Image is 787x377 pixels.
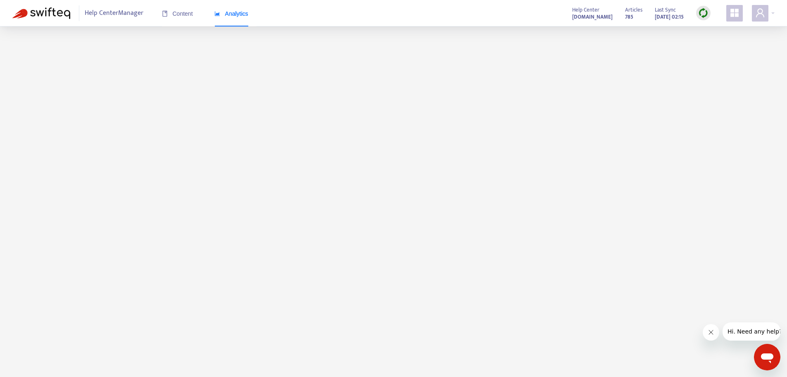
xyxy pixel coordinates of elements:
[625,12,633,22] strong: 785
[572,12,613,22] a: [DOMAIN_NAME]
[162,10,193,17] span: Content
[754,344,780,370] iframe: Schaltfläche zum Öffnen des Messaging-Fensters
[162,11,168,17] span: book
[572,5,599,14] span: Help Center
[12,7,70,19] img: Swifteq
[730,8,739,18] span: appstore
[5,6,59,12] span: Hi. Need any help?
[214,11,220,17] span: area-chart
[625,5,642,14] span: Articles
[655,5,676,14] span: Last Sync
[755,8,765,18] span: user
[214,10,248,17] span: Analytics
[723,322,780,341] iframe: Nachricht vom Unternehmen
[698,8,709,18] img: sync.dc5367851b00ba804db3.png
[85,5,143,21] span: Help Center Manager
[703,324,719,341] iframe: Nachricht schließen
[655,12,684,22] strong: [DATE] 02:15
